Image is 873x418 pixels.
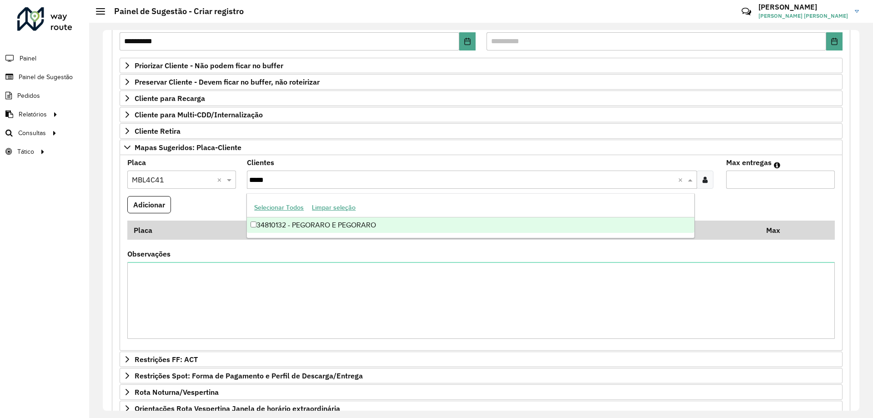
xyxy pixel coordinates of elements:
label: Max entregas [726,157,772,168]
div: 34810132 - PEGORARO E PEGORARO [247,217,694,233]
h2: Painel de Sugestão - Criar registro [105,6,244,16]
label: Placa [127,157,146,168]
button: Choose Date [459,32,476,50]
button: Adicionar [127,196,171,213]
span: Restrições FF: ACT [135,356,198,363]
span: Priorizar Cliente - Não podem ficar no buffer [135,62,283,69]
a: Preservar Cliente - Devem ficar no buffer, não roteirizar [120,74,843,90]
span: Orientações Rota Vespertina Janela de horário extraordinária [135,405,340,412]
span: Rota Noturna/Vespertina [135,388,219,396]
th: Max [760,221,796,240]
span: Painel de Sugestão [19,72,73,82]
span: Restrições Spot: Forma de Pagamento e Perfil de Descarga/Entrega [135,372,363,379]
a: Restrições Spot: Forma de Pagamento e Perfil de Descarga/Entrega [120,368,843,383]
button: Choose Date [826,32,843,50]
h3: [PERSON_NAME] [758,3,848,11]
span: Consultas [18,128,46,138]
a: Restrições FF: ACT [120,352,843,367]
span: Clear all [678,174,686,185]
a: Rota Noturna/Vespertina [120,384,843,400]
a: Mapas Sugeridos: Placa-Cliente [120,140,843,155]
span: Cliente para Recarga [135,95,205,102]
div: Mapas Sugeridos: Placa-Cliente [120,155,843,351]
a: Cliente Retira [120,123,843,139]
a: Cliente para Recarga [120,91,843,106]
span: Clear all [217,174,225,185]
span: Tático [17,147,34,156]
ng-dropdown-panel: Options list [246,193,694,238]
span: Painel [20,54,36,63]
span: Cliente para Multi-CDD/Internalização [135,111,263,118]
a: Cliente para Multi-CDD/Internalização [120,107,843,122]
button: Limpar seleção [308,201,360,215]
span: Preservar Cliente - Devem ficar no buffer, não roteirizar [135,78,320,86]
label: Clientes [247,157,274,168]
span: Pedidos [17,91,40,101]
span: Mapas Sugeridos: Placa-Cliente [135,144,241,151]
span: Cliente Retira [135,127,181,135]
a: Priorizar Cliente - Não podem ficar no buffer [120,58,843,73]
label: Observações [127,248,171,259]
span: Relatórios [19,110,47,119]
a: Contato Rápido [737,2,756,21]
button: Selecionar Todos [250,201,308,215]
em: Máximo de clientes que serão colocados na mesma rota com os clientes informados [774,161,780,169]
th: Placa [127,221,250,240]
span: [PERSON_NAME] [PERSON_NAME] [758,12,848,20]
a: Orientações Rota Vespertina Janela de horário extraordinária [120,401,843,416]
